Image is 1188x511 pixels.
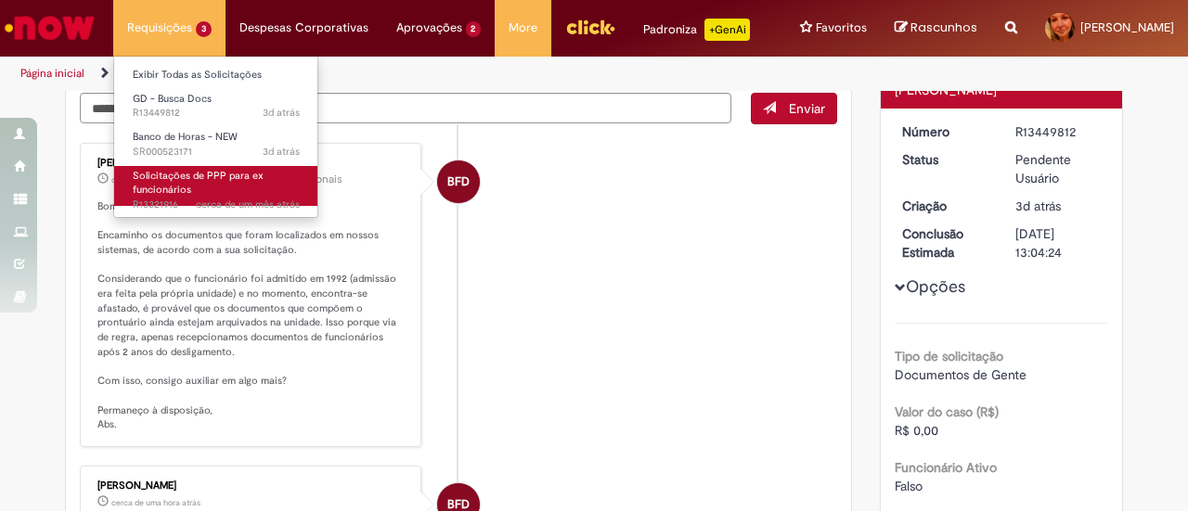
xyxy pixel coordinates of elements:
[97,480,407,492] div: [PERSON_NAME]
[466,21,482,37] span: 2
[895,478,923,494] span: Falso
[704,19,750,41] p: +GenAi
[437,160,480,203] div: Beatriz Florio De Jesus
[263,106,300,120] time: 26/08/2025 17:04:21
[1015,224,1102,262] div: [DATE] 13:04:24
[895,403,999,420] b: Valor do caso (R$)
[114,89,318,123] a: Aberto R13449812 : GD - Busca Docs
[751,93,837,124] button: Enviar
[1080,19,1174,35] span: [PERSON_NAME]
[133,198,300,212] span: R13321916
[565,13,615,41] img: click_logo_yellow_360x200.png
[114,166,318,206] a: Aberto R13321916 : Solicitações de PPP para ex funcionários
[1015,198,1061,214] span: 3d atrás
[113,56,318,218] ul: Requisições
[263,106,300,120] span: 3d atrás
[263,145,300,159] span: 3d atrás
[643,19,750,41] div: Padroniza
[133,106,300,121] span: R13449812
[239,19,368,37] span: Despesas Corporativas
[133,169,264,198] span: Solicitações de PPP para ex funcionários
[895,19,977,37] a: Rascunhos
[1015,150,1102,187] div: Pendente Usuário
[895,459,997,476] b: Funcionário Ativo
[509,19,537,37] span: More
[1015,197,1102,215] div: 26/08/2025 17:04:20
[133,145,300,160] span: SR000523171
[196,198,300,211] span: cerca de um mês atrás
[14,57,778,91] ul: Trilhas de página
[816,19,867,37] span: Favoritos
[111,497,200,508] span: cerca de uma hora atrás
[196,198,300,211] time: 24/07/2025 17:46:45
[888,224,1002,262] dt: Conclusão Estimada
[263,145,300,159] time: 26/08/2025 17:03:27
[20,66,84,81] a: Página inicial
[895,366,1027,383] span: Documentos de Gente
[895,348,1003,364] b: Tipo de solicitação
[447,160,470,204] span: BFD
[97,199,407,432] p: Bom dia, tudo bem? Encaminho os documentos que foram localizados em nossos sistemas, de acordo co...
[133,130,238,144] span: Banco de Horas - NEW
[1015,122,1102,141] div: R13449812
[888,122,1002,141] dt: Número
[111,174,200,185] span: cerca de uma hora atrás
[127,19,192,37] span: Requisições
[114,127,318,161] a: Aberto SR000523171 : Banco de Horas - NEW
[888,197,1002,215] dt: Criação
[910,19,977,36] span: Rascunhos
[888,150,1002,169] dt: Status
[1015,198,1061,214] time: 26/08/2025 17:04:20
[97,158,407,169] div: [PERSON_NAME]
[196,21,212,37] span: 3
[895,422,938,439] span: R$ 0,00
[2,9,97,46] img: ServiceNow
[80,93,731,123] textarea: Digite sua mensagem aqui...
[789,100,825,117] span: Enviar
[114,65,318,85] a: Exibir Todas as Solicitações
[396,19,462,37] span: Aprovações
[133,92,212,106] span: GD - Busca Docs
